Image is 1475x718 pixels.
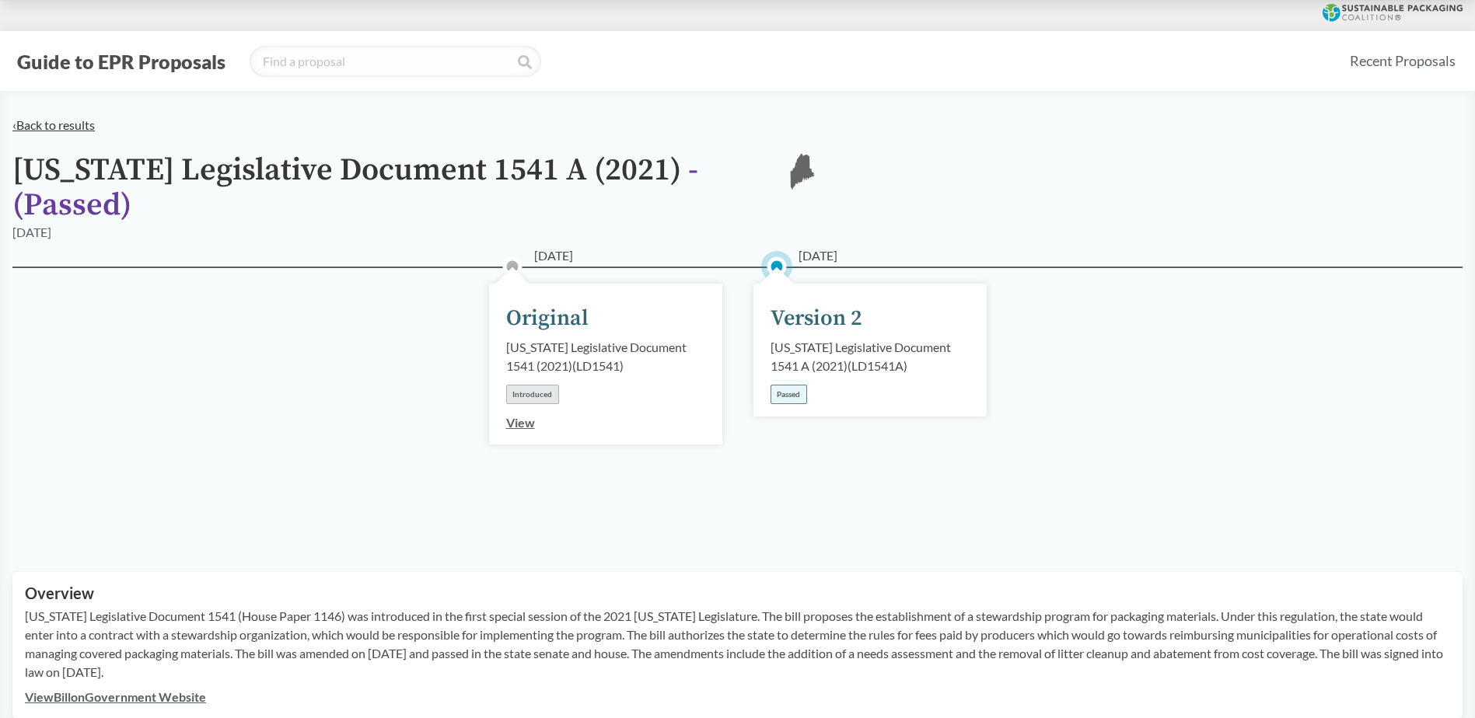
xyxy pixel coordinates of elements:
[771,338,970,375] div: [US_STATE] Legislative Document 1541 A (2021) ( LD1541A )
[506,415,535,430] a: View
[506,302,589,335] div: Original
[12,117,95,132] a: ‹Back to results
[799,246,837,265] span: [DATE]
[1343,44,1463,78] a: Recent Proposals
[25,584,1450,602] h2: Overview
[12,151,698,225] span: - ( Passed )
[12,153,759,223] h1: [US_STATE] Legislative Document 1541 A (2021)
[12,49,230,74] button: Guide to EPR Proposals
[25,689,206,704] a: ViewBillonGovernment Website
[506,385,559,404] div: Introduced
[771,385,807,404] div: Passed
[25,607,1450,681] p: [US_STATE] Legislative Document 1541 (House Paper 1146) was introduced in the first special sessi...
[250,46,541,77] input: Find a proposal
[506,338,705,375] div: [US_STATE] Legislative Document 1541 (2021) ( LD1541 )
[12,223,51,242] div: [DATE]
[534,246,573,265] span: [DATE]
[771,302,862,335] div: Version 2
